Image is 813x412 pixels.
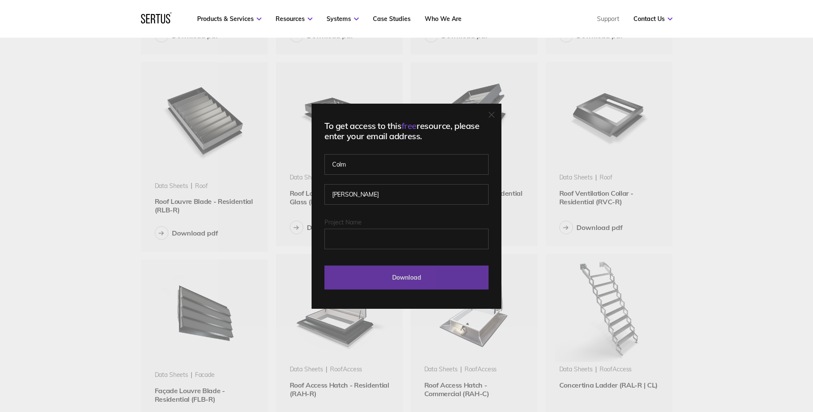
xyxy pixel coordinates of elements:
a: Resources [276,15,312,23]
div: To get access to this resource, please enter your email address. [324,121,489,141]
a: Support [597,15,619,23]
a: Case Studies [373,15,411,23]
input: First name* [324,154,489,175]
input: Download [324,266,489,290]
input: Last name* [324,184,489,205]
iframe: Chat Widget [770,371,813,412]
a: Systems [327,15,359,23]
a: Products & Services [197,15,261,23]
a: Contact Us [633,15,672,23]
a: Who We Are [425,15,462,23]
span: Project Name [324,218,362,226]
span: free [402,120,417,131]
